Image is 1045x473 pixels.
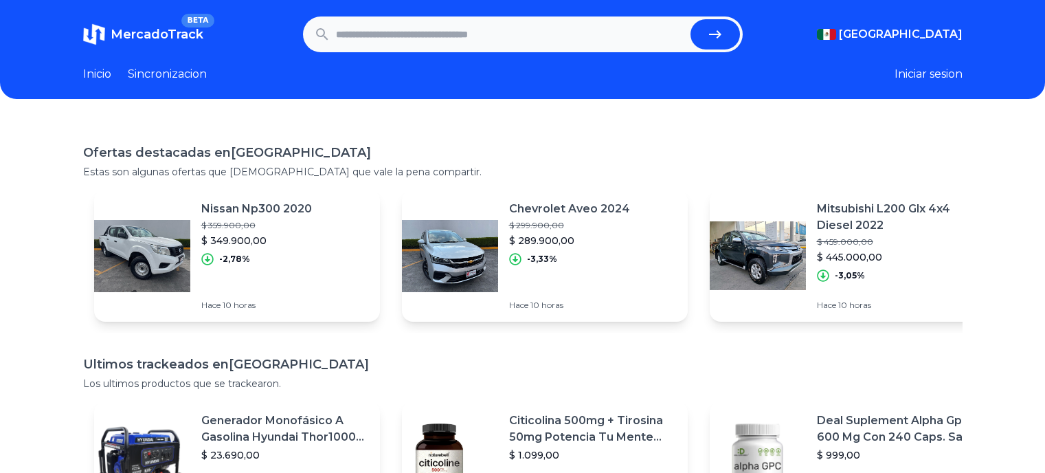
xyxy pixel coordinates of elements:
[509,220,630,231] p: $ 299.900,00
[509,412,677,445] p: Citicolina 500mg + Tirosina 50mg Potencia Tu Mente (120caps) Sabor Sin Sabor
[201,448,369,462] p: $ 23.690,00
[128,66,207,82] a: Sincronizacion
[83,377,963,390] p: Los ultimos productos que se trackearon.
[509,448,677,462] p: $ 1.099,00
[83,23,105,45] img: MercadoTrack
[201,201,312,217] p: Nissan Np300 2020
[710,190,996,322] a: Featured imageMitsubishi L200 Glx 4x4 Diesel 2022$ 459.000,00$ 445.000,00-3,05%Hace 10 horas
[817,250,985,264] p: $ 445.000,00
[201,300,312,311] p: Hace 10 horas
[83,355,963,374] h1: Ultimos trackeados en [GEOGRAPHIC_DATA]
[710,208,806,304] img: Featured image
[817,29,836,40] img: Mexico
[817,412,985,445] p: Deal Suplement Alpha Gpc 600 Mg Con 240 Caps. Salud Cerebral Sabor S/n
[527,254,557,265] p: -3,33%
[83,165,963,179] p: Estas son algunas ofertas que [DEMOGRAPHIC_DATA] que vale la pena compartir.
[94,208,190,304] img: Featured image
[94,190,380,322] a: Featured imageNissan Np300 2020$ 359.900,00$ 349.900,00-2,78%Hace 10 horas
[839,26,963,43] span: [GEOGRAPHIC_DATA]
[817,300,985,311] p: Hace 10 horas
[402,190,688,322] a: Featured imageChevrolet Aveo 2024$ 299.900,00$ 289.900,00-3,33%Hace 10 horas
[111,27,203,42] span: MercadoTrack
[817,448,985,462] p: $ 999,00
[509,201,630,217] p: Chevrolet Aveo 2024
[201,412,369,445] p: Generador Monofásico A Gasolina Hyundai Thor10000 P 11.5 Kw
[201,234,312,247] p: $ 349.900,00
[817,236,985,247] p: $ 459.000,00
[817,26,963,43] button: [GEOGRAPHIC_DATA]
[817,201,985,234] p: Mitsubishi L200 Glx 4x4 Diesel 2022
[181,14,214,27] span: BETA
[895,66,963,82] button: Iniciar sesion
[201,220,312,231] p: $ 359.900,00
[83,143,963,162] h1: Ofertas destacadas en [GEOGRAPHIC_DATA]
[509,234,630,247] p: $ 289.900,00
[219,254,250,265] p: -2,78%
[509,300,630,311] p: Hace 10 horas
[835,270,865,281] p: -3,05%
[83,23,203,45] a: MercadoTrackBETA
[402,208,498,304] img: Featured image
[83,66,111,82] a: Inicio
